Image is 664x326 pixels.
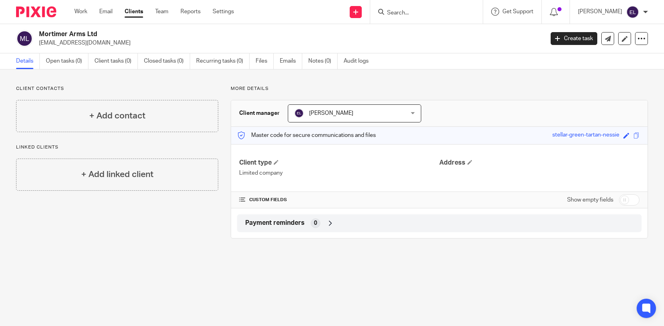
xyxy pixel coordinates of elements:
a: Notes (0) [308,53,338,69]
p: [EMAIL_ADDRESS][DOMAIN_NAME] [39,39,539,47]
h4: + Add contact [89,110,146,122]
p: Linked clients [16,144,218,151]
a: Email [99,8,113,16]
div: stellar-green-tartan-nessie [552,131,619,140]
img: svg%3E [294,108,304,118]
span: [PERSON_NAME] [309,110,353,116]
a: Team [155,8,168,16]
h4: Client type [239,159,439,167]
span: 0 [314,219,317,227]
a: Reports [180,8,201,16]
img: svg%3E [16,30,33,47]
img: svg%3E [626,6,639,18]
a: Work [74,8,87,16]
input: Search [386,10,459,17]
a: Client tasks (0) [94,53,138,69]
p: [PERSON_NAME] [578,8,622,16]
h3: Client manager [239,109,280,117]
h4: CUSTOM FIELDS [239,197,439,203]
p: More details [231,86,648,92]
h4: Address [439,159,639,167]
a: Details [16,53,40,69]
img: Pixie [16,6,56,17]
h2: Mortimer Arms Ltd [39,30,439,39]
a: Audit logs [344,53,375,69]
p: Limited company [239,169,439,177]
a: Emails [280,53,302,69]
span: Payment reminders [245,219,305,227]
a: Create task [551,32,597,45]
a: Clients [125,8,143,16]
h4: + Add linked client [81,168,154,181]
span: Get Support [502,9,533,14]
p: Master code for secure communications and files [237,131,376,139]
p: Client contacts [16,86,218,92]
a: Files [256,53,274,69]
a: Closed tasks (0) [144,53,190,69]
a: Settings [213,8,234,16]
a: Recurring tasks (0) [196,53,250,69]
a: Open tasks (0) [46,53,88,69]
label: Show empty fields [567,196,613,204]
